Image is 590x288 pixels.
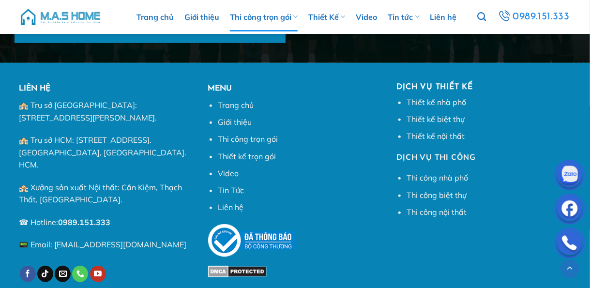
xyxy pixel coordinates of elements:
[397,152,476,162] strong: Dịch vụ thi công
[555,196,584,225] img: Facebook
[497,8,571,26] a: 0989.151.333
[19,216,194,229] p: ☎ Hotline:
[397,83,473,91] strong: Dịch vụ thiết kế
[19,239,194,251] p: 📟 Email: [EMAIL_ADDRESS][DOMAIN_NAME]
[218,168,239,178] a: Video
[218,152,276,161] a: Thiết kế trọn gói
[208,85,232,92] strong: MENU
[19,182,194,206] p: 🏤 Xưởng sản xuất Nội thất: Cần Kiệm, Thạch Thất, [GEOGRAPHIC_DATA].
[218,202,243,212] a: Liên hệ
[407,190,467,200] a: Thi công biệt thự
[136,2,174,31] a: Trang chủ
[407,207,467,217] a: Thi công nội thất
[407,131,465,141] a: Thiết kế nội thất
[19,99,194,124] p: 🏤 Trụ sở [GEOGRAPHIC_DATA]: [STREET_ADDRESS][PERSON_NAME].
[407,97,466,107] a: Thiết kế nhà phố
[218,117,252,127] a: Giới thiệu
[19,2,102,31] img: M.A.S HOME – Tổng Thầu Thiết Kế Và Xây Nhà Trọn Gói
[59,217,111,227] a: 0989.151.333
[407,114,465,124] a: Thiết kế biệt thự
[218,100,254,110] a: Trang chủ
[430,2,457,31] a: Liên hệ
[388,2,420,31] a: Tin tức
[208,266,267,277] img: DMCA.com Protection Status
[560,259,579,278] a: Lên đầu trang
[407,173,468,182] a: Thi công nhà phố
[555,162,584,191] img: Zalo
[230,2,298,31] a: Thi công trọn gói
[20,266,36,282] a: Theo dõi trên Facebook
[513,9,570,25] span: 0989.151.333
[356,2,378,31] a: Video
[90,266,106,282] a: Theo dõi trên YouTube
[19,134,194,171] p: 🏤 Trụ sở HCM: [STREET_ADDRESS]. [GEOGRAPHIC_DATA], [GEOGRAPHIC_DATA]. HCM.
[72,266,88,282] a: Gọi cho chúng tôi
[555,230,584,259] img: Phone
[37,266,53,282] a: Theo dõi trên TikTok
[55,266,71,282] a: Gửi email cho chúng tôi
[218,134,278,144] a: Thi công trọn gói
[19,85,51,92] strong: LIÊN HỆ
[184,2,219,31] a: Giới thiệu
[308,2,345,31] a: Thiết Kế
[477,7,486,27] a: Tìm kiếm
[218,185,244,195] a: Tin Tức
